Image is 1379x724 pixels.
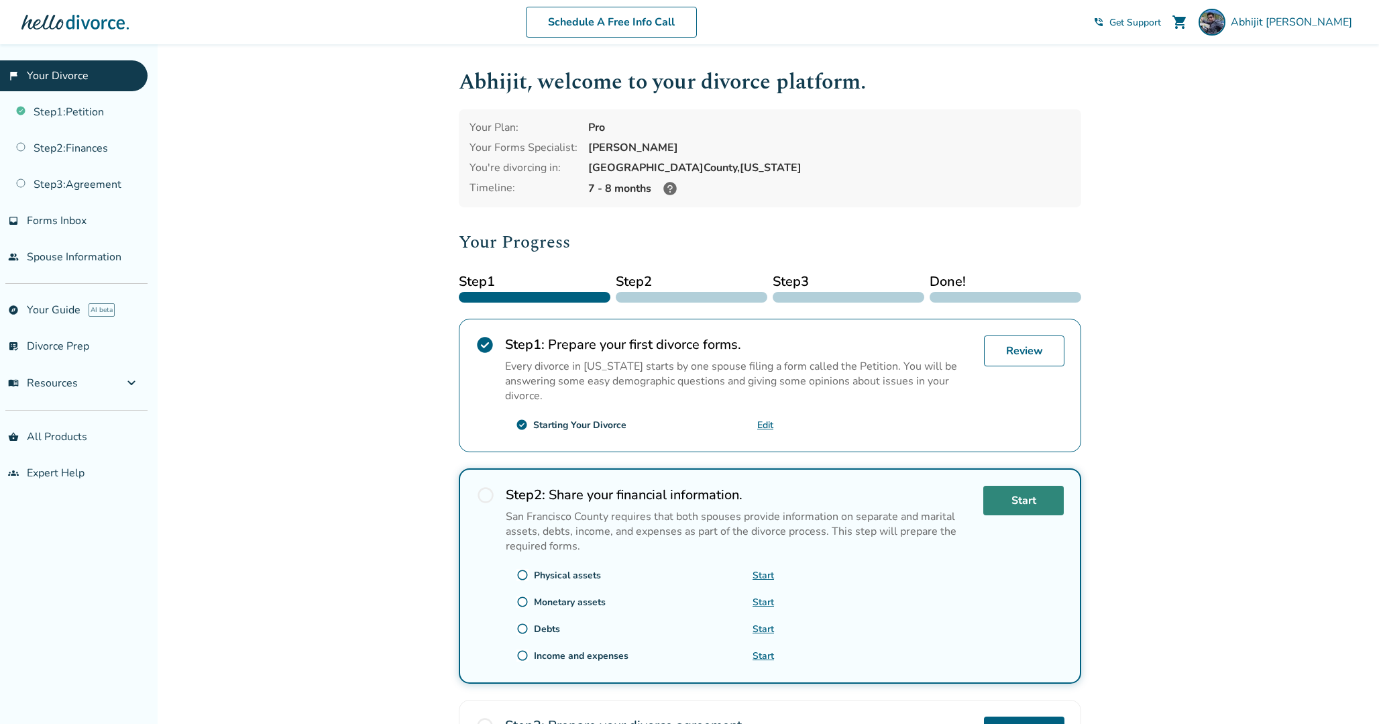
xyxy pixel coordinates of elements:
div: [GEOGRAPHIC_DATA] County, [US_STATE] [588,160,1070,175]
a: Edit [757,419,773,431]
span: inbox [8,215,19,226]
div: Debts [534,623,560,635]
h2: Prepare your first divorce forms. [505,335,973,354]
span: Done! [930,272,1081,292]
span: expand_more [123,375,140,391]
span: phone_in_talk [1093,17,1104,28]
div: [PERSON_NAME] [588,140,1070,155]
a: Start [753,569,774,582]
strong: Step 2 : [506,486,545,504]
strong: Step 1 : [505,335,545,354]
span: groups [8,468,19,478]
h2: Your Progress [459,229,1081,256]
span: radio_button_unchecked [516,596,529,608]
div: Your Plan: [470,120,577,135]
div: 7 - 8 months [588,180,1070,197]
h2: Share your financial information. [506,486,973,504]
span: Abhijit [PERSON_NAME] [1231,15,1358,30]
span: Get Support [1109,16,1161,29]
span: Step 1 [459,272,610,292]
div: Starting Your Divorce [533,419,626,431]
div: Timeline: [470,180,577,197]
span: Step 3 [773,272,924,292]
h1: Abhijit , welcome to your divorce platform. [459,66,1081,99]
span: check_circle [476,335,494,354]
span: Resources [8,376,78,391]
div: Pro [588,120,1070,135]
div: You're divorcing in: [470,160,577,175]
a: Start [983,486,1064,515]
a: Start [753,623,774,635]
span: shopping_basket [8,431,19,442]
span: flag_2 [8,70,19,81]
iframe: Chat Widget [1312,660,1379,724]
span: radio_button_unchecked [476,486,495,505]
span: Forms Inbox [27,213,87,228]
a: Start [753,650,774,662]
span: Step 2 [616,272,767,292]
span: check_circle [516,419,528,431]
span: menu_book [8,378,19,389]
div: Income and expenses [534,650,628,662]
a: Review [984,335,1064,366]
span: AI beta [89,303,115,317]
span: people [8,252,19,262]
a: phone_in_talkGet Support [1093,16,1161,29]
span: radio_button_unchecked [516,650,529,662]
a: Start [753,596,774,609]
span: radio_button_unchecked [516,623,529,635]
div: Physical assets [534,569,601,582]
p: San Francisco County requires that both spouses provide information on separate and marital asset... [506,509,973,554]
p: Every divorce in [US_STATE] starts by one spouse filing a form called the Petition. You will be a... [505,359,973,403]
div: Monetary assets [534,596,606,609]
span: shopping_cart [1172,14,1188,30]
span: list_alt_check [8,341,19,352]
a: Schedule A Free Info Call [526,7,697,38]
img: Abhijit Kundu [1199,9,1225,36]
span: radio_button_unchecked [516,569,529,581]
div: Your Forms Specialist: [470,140,577,155]
span: explore [8,305,19,315]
